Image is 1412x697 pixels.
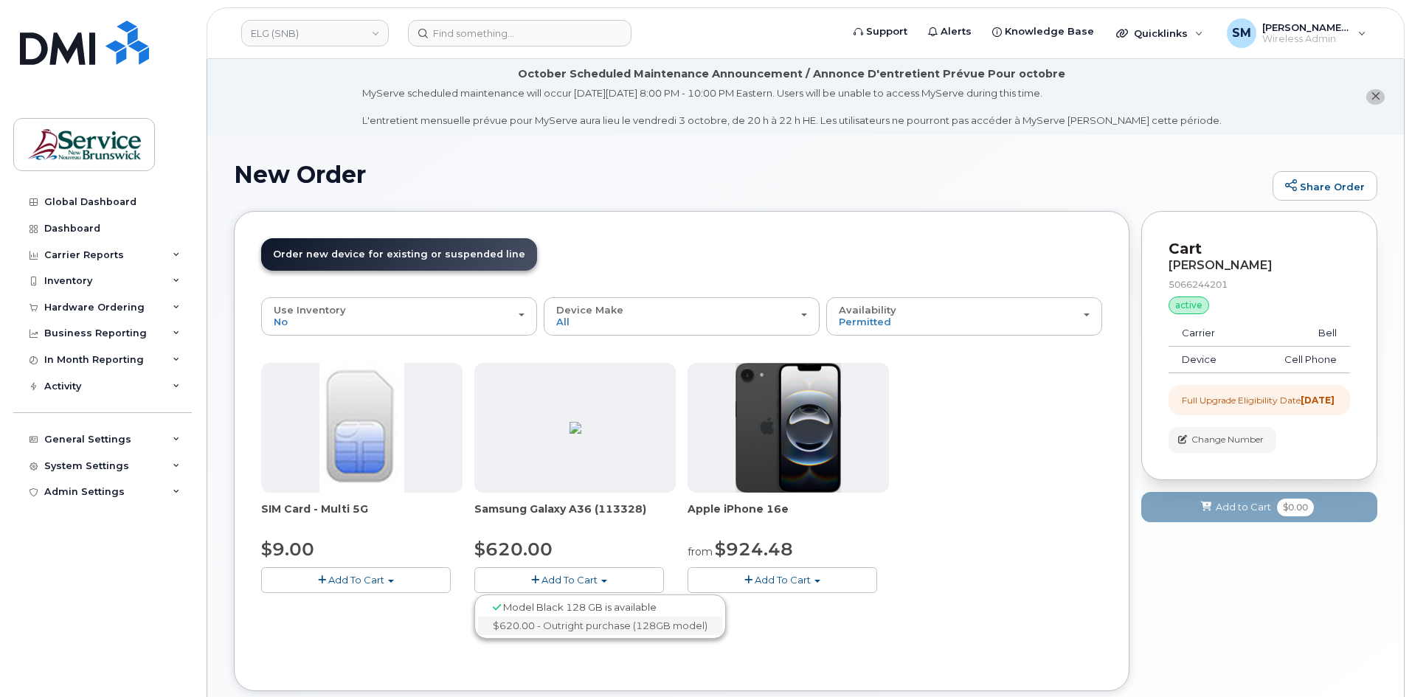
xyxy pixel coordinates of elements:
span: Add To Cart [755,574,811,586]
span: Add to Cart [1216,500,1271,514]
div: SIM Card - Multi 5G [261,502,463,531]
div: MyServe scheduled maintenance will occur [DATE][DATE] 8:00 PM - 10:00 PM Eastern. Users will be u... [362,86,1222,128]
span: Order new device for existing or suspended line [273,249,525,260]
strong: [DATE] [1301,395,1335,406]
button: Change Number [1169,427,1276,453]
span: No [274,316,288,327]
span: All [556,316,570,327]
span: Model Black 128 GB is available [503,601,657,613]
span: Add To Cart [328,574,384,586]
button: Add To Cart [261,567,451,593]
td: Carrier [1169,320,1247,347]
button: Add To Cart [688,567,877,593]
button: Availability Permitted [826,297,1102,336]
td: Device [1169,347,1247,373]
span: $0.00 [1277,499,1314,516]
h1: New Order [234,162,1265,187]
span: Availability [839,304,896,316]
button: Device Make All [544,297,820,336]
div: Full Upgrade Eligibility Date [1182,394,1335,406]
span: Use Inventory [274,304,346,316]
div: Samsung Galaxy A36 (113328) [474,502,676,531]
button: close notification [1366,89,1385,105]
img: ED9FC9C2-4804-4D92-8A77-98887F1967E0.png [570,422,581,434]
span: Permitted [839,316,891,327]
span: $9.00 [261,538,314,560]
a: $620.00 - Outright purchase (128GB model) [478,617,722,635]
div: active [1169,297,1209,314]
button: Add to Cart $0.00 [1141,492,1377,522]
button: Add To Cart [474,567,664,593]
img: 00D627D4-43E9-49B7-A367-2C99342E128C.jpg [319,363,404,493]
div: 5066244201 [1169,278,1350,291]
a: Share Order [1273,171,1377,201]
td: Cell Phone [1247,347,1350,373]
div: October Scheduled Maintenance Announcement / Annonce D'entretient Prévue Pour octobre [518,66,1065,82]
span: $620.00 [474,538,553,560]
span: Device Make [556,304,623,316]
button: Use Inventory No [261,297,537,336]
p: Cart [1169,238,1350,260]
td: Bell [1247,320,1350,347]
small: from [688,545,713,558]
span: Change Number [1191,433,1264,446]
div: [PERSON_NAME] [1169,259,1350,272]
span: $924.48 [715,538,793,560]
span: Add To Cart [541,574,598,586]
div: Apple iPhone 16e [688,502,889,531]
img: iphone16e.png [736,363,842,493]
